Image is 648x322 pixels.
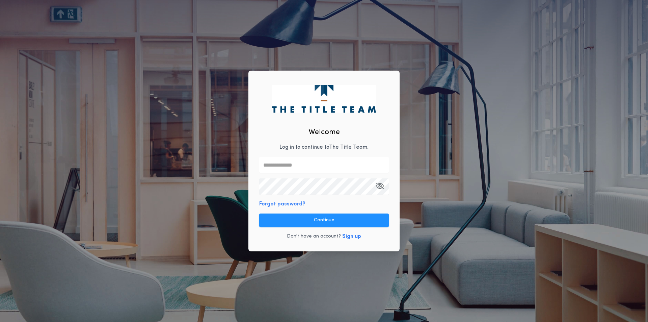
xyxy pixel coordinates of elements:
[308,127,340,138] h2: Welcome
[272,85,376,113] img: logo
[342,232,361,241] button: Sign up
[279,143,369,151] p: Log in to continue to The Title Team .
[259,214,389,227] button: Continue
[259,200,305,208] button: Forgot password?
[287,233,341,240] p: Don't have an account?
